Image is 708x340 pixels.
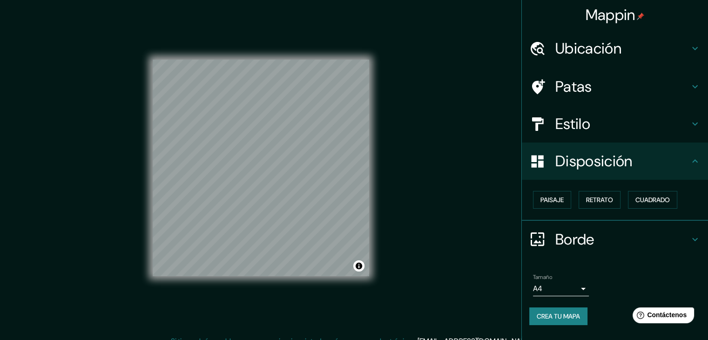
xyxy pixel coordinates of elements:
[522,105,708,143] div: Estilo
[586,5,635,25] font: Mappin
[522,68,708,105] div: Patas
[533,191,571,209] button: Paisaje
[522,30,708,67] div: Ubicación
[555,77,592,96] font: Patas
[586,196,613,204] font: Retrato
[533,273,552,281] font: Tamaño
[555,230,594,249] font: Borde
[533,284,542,293] font: A4
[628,191,677,209] button: Cuadrado
[635,196,670,204] font: Cuadrado
[625,304,698,330] iframe: Lanzador de widgets de ayuda
[555,114,590,134] font: Estilo
[522,221,708,258] div: Borde
[153,60,369,276] canvas: Mapa
[522,143,708,180] div: Disposición
[637,13,644,20] img: pin-icon.png
[529,307,587,325] button: Crea tu mapa
[555,151,632,171] font: Disposición
[533,281,589,296] div: A4
[579,191,620,209] button: Retrato
[353,260,364,272] button: Activar o desactivar atribución
[555,39,621,58] font: Ubicación
[540,196,564,204] font: Paisaje
[537,312,580,320] font: Crea tu mapa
